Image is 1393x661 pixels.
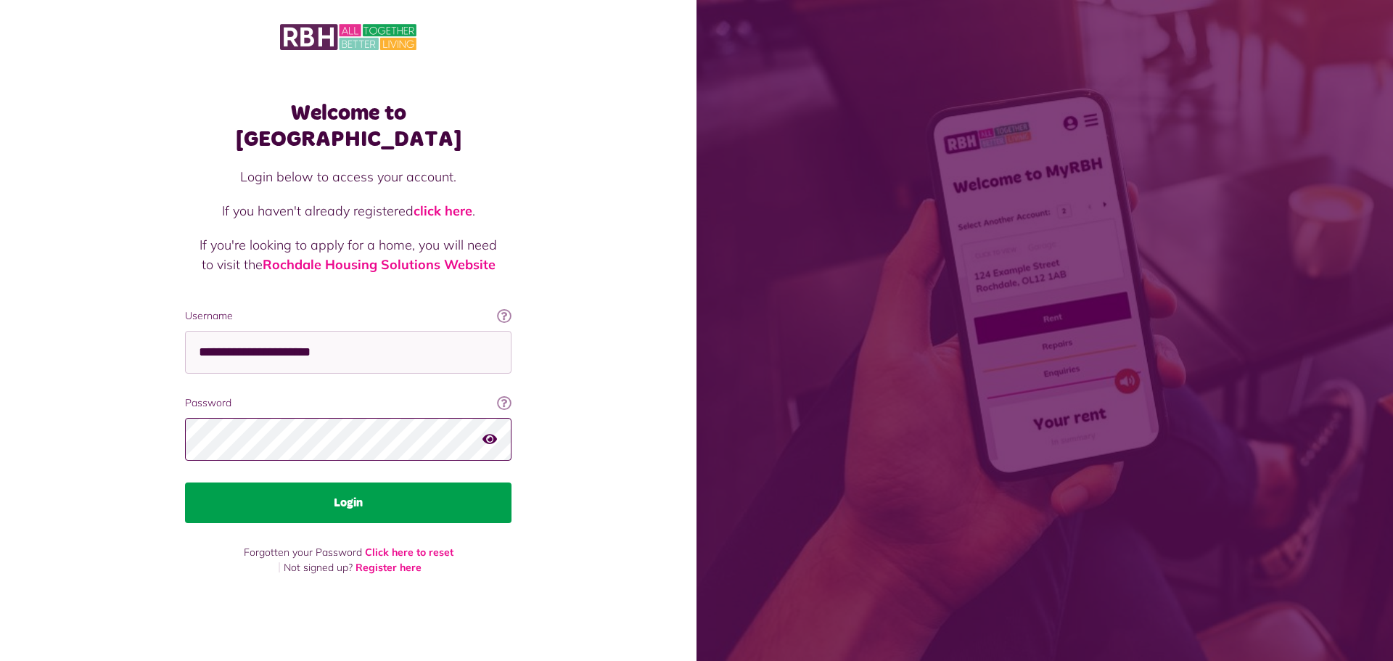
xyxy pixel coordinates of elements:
button: Login [185,483,511,523]
span: Forgotten your Password [244,546,362,559]
label: Password [185,395,511,411]
h1: Welcome to [GEOGRAPHIC_DATA] [185,100,511,152]
a: click here [414,202,472,219]
img: MyRBH [280,22,416,52]
a: Register here [356,561,422,574]
a: Click here to reset [365,546,453,559]
p: If you're looking to apply for a home, you will need to visit the [200,235,497,274]
span: Not signed up? [284,561,353,574]
p: If you haven't already registered . [200,201,497,221]
label: Username [185,308,511,324]
a: Rochdale Housing Solutions Website [263,256,496,273]
p: Login below to access your account. [200,167,497,186]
